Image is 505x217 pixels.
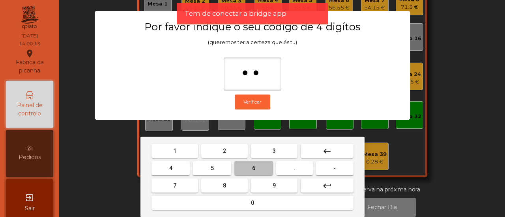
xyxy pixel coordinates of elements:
button: 7 [151,178,198,193]
button: 5 [193,161,231,175]
span: - [333,165,336,171]
button: 4 [151,161,190,175]
button: 2 [201,144,248,158]
mat-icon: keyboard_backspace [322,147,332,156]
span: Tem de conectar a bridge app [185,9,286,19]
button: . [276,161,313,175]
button: 6 [234,161,273,175]
span: (queremos ter a certeza que és tu) [208,39,297,45]
span: 3 [273,148,276,154]
span: 4 [169,165,172,171]
button: 3 [251,144,297,158]
span: 1 [173,148,176,154]
button: 1 [151,144,198,158]
button: 8 [201,178,248,193]
h3: Por favor indique o seu código de 4 digítos [110,20,395,33]
span: 8 [223,182,226,189]
span: 5 [211,165,214,171]
button: 0 [151,196,353,210]
span: . [294,165,295,171]
span: 9 [273,182,276,189]
mat-icon: keyboard_return [322,181,332,191]
span: 0 [251,200,254,206]
button: Verificar [235,95,270,109]
span: 2 [223,148,226,154]
button: - [316,161,353,175]
button: 9 [251,178,297,193]
span: 7 [173,182,176,189]
span: 6 [252,165,255,171]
